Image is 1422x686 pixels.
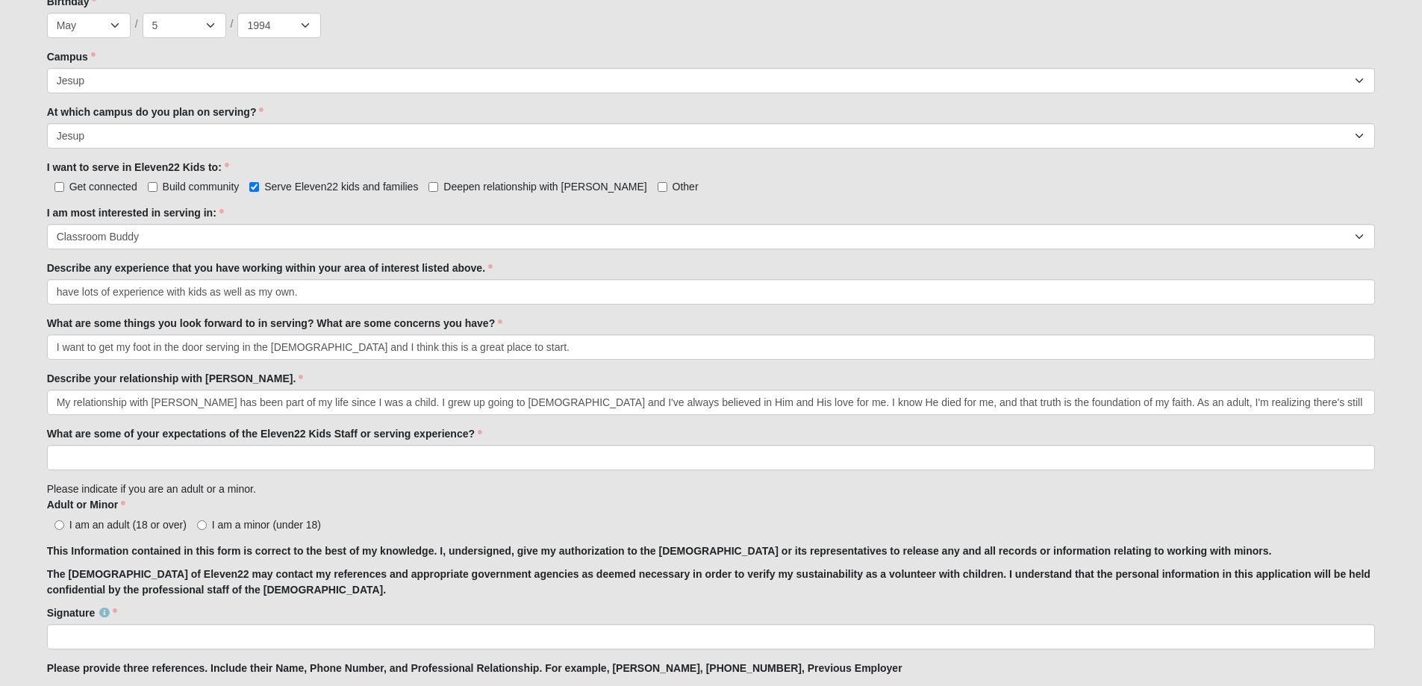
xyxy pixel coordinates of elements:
label: Describe any experience that you have working within your area of interest listed above. [47,261,493,275]
strong: This Information contained in this form is correct to the best of my knowledge. I, undersigned, g... [47,545,1272,557]
input: Deepen relationship with [PERSON_NAME] [428,182,438,192]
label: Signature [47,605,118,620]
span: Other [673,181,699,193]
span: Build community [163,181,240,193]
input: I am an adult (18 or over) [54,520,64,530]
span: Serve Eleven22 kids and families [264,181,418,193]
span: / [135,16,138,33]
label: I am most interested in serving in: [47,205,224,220]
strong: Please provide three references. Include their Name, Phone Number, and Professional Relationship.... [47,662,902,674]
input: Get connected [54,182,64,192]
span: I am an adult (18 or over) [69,519,187,531]
strong: The [DEMOGRAPHIC_DATA] of Eleven22 may contact my references and appropriate government agencies ... [47,568,1370,596]
input: Serve Eleven22 kids and families [249,182,259,192]
label: What are some of your expectations of the Eleven22 Kids Staff or serving experience? [47,426,482,441]
span: Deepen relationship with [PERSON_NAME] [443,181,646,193]
span: Get connected [69,181,137,193]
label: Campus [47,49,96,64]
label: Describe your relationship with [PERSON_NAME]. [47,371,304,386]
label: I want to serve in Eleven22 Kids to: [47,160,229,175]
input: I am a minor (under 18) [197,520,207,530]
input: Other [658,182,667,192]
span: I am a minor (under 18) [212,519,321,531]
label: Adult or Minor [47,497,126,512]
span: / [231,16,234,33]
label: At which campus do you plan on serving? [47,105,264,119]
label: What are some things you look forward to in serving? What are some concerns you have? [47,316,503,331]
input: Build community [148,182,158,192]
